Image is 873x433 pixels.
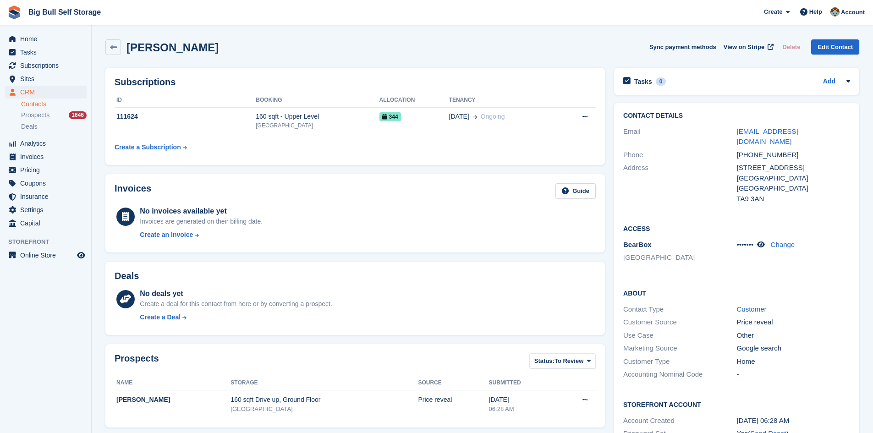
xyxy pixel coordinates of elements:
[126,41,219,54] h2: [PERSON_NAME]
[623,126,736,147] div: Email
[623,330,736,341] div: Use Case
[5,46,87,59] a: menu
[623,241,652,248] span: BearBox
[737,127,798,146] a: [EMAIL_ADDRESS][DOMAIN_NAME]
[623,416,736,426] div: Account Created
[5,150,87,163] a: menu
[20,33,75,45] span: Home
[5,137,87,150] a: menu
[418,395,489,405] div: Price reveal
[231,395,418,405] div: 160 sqft Drive up, Ground Floor
[5,217,87,230] a: menu
[841,8,865,17] span: Account
[231,376,418,390] th: Storage
[115,77,596,88] h2: Subscriptions
[737,330,850,341] div: Other
[20,46,75,59] span: Tasks
[737,163,850,173] div: [STREET_ADDRESS]
[256,112,379,121] div: 160 sqft - Upper Level
[116,395,231,405] div: [PERSON_NAME]
[231,405,418,414] div: [GEOGRAPHIC_DATA]
[720,39,775,55] a: View on Stripe
[623,400,850,409] h2: Storefront Account
[140,288,332,299] div: No deals yet
[771,241,795,248] a: Change
[623,317,736,328] div: Customer Source
[5,190,87,203] a: menu
[811,39,859,55] a: Edit Contact
[830,7,840,16] img: Mike Llewellen Palmer
[21,110,87,120] a: Prospects 1646
[623,224,850,233] h2: Access
[481,113,505,120] span: Ongoing
[737,173,850,184] div: [GEOGRAPHIC_DATA]
[256,93,379,108] th: Booking
[737,356,850,367] div: Home
[379,112,401,121] span: 344
[737,343,850,354] div: Google search
[140,217,263,226] div: Invoices are generated on their billing date.
[115,376,231,390] th: Name
[623,356,736,367] div: Customer Type
[5,249,87,262] a: menu
[115,143,181,152] div: Create a Subscription
[25,5,104,20] a: Big Bull Self Storage
[379,93,449,108] th: Allocation
[115,139,187,156] a: Create a Subscription
[21,100,87,109] a: Contacts
[623,150,736,160] div: Phone
[656,77,666,86] div: 0
[256,121,379,130] div: [GEOGRAPHIC_DATA]
[737,194,850,204] div: TA9 3AN
[20,150,75,163] span: Invoices
[20,217,75,230] span: Capital
[623,343,736,354] div: Marketing Source
[623,369,736,380] div: Accounting Nominal Code
[737,317,850,328] div: Price reveal
[20,164,75,176] span: Pricing
[737,150,850,160] div: [PHONE_NUMBER]
[489,395,556,405] div: [DATE]
[76,250,87,261] a: Preview store
[489,376,556,390] th: Submitted
[5,164,87,176] a: menu
[7,5,21,19] img: stora-icon-8386f47178a22dfd0bd8f6a31ec36ba5ce8667c1dd55bd0f319d3a0aa187defe.svg
[5,203,87,216] a: menu
[20,249,75,262] span: Online Store
[764,7,782,16] span: Create
[20,203,75,216] span: Settings
[140,312,332,322] a: Create a Deal
[623,304,736,315] div: Contact Type
[5,59,87,72] a: menu
[823,77,835,87] a: Add
[5,33,87,45] a: menu
[623,252,736,263] li: [GEOGRAPHIC_DATA]
[555,183,596,198] a: Guide
[21,122,38,131] span: Deals
[724,43,764,52] span: View on Stripe
[737,241,754,248] span: •••••••
[5,72,87,85] a: menu
[20,59,75,72] span: Subscriptions
[115,271,139,281] h2: Deals
[20,190,75,203] span: Insurance
[5,177,87,190] a: menu
[115,353,159,370] h2: Prospects
[140,206,263,217] div: No invoices available yet
[21,122,87,132] a: Deals
[5,86,87,99] a: menu
[8,237,91,247] span: Storefront
[21,111,49,120] span: Prospects
[140,230,263,240] a: Create an Invoice
[140,312,181,322] div: Create a Deal
[649,39,716,55] button: Sync payment methods
[115,112,256,121] div: 111624
[737,369,850,380] div: -
[20,72,75,85] span: Sites
[20,137,75,150] span: Analytics
[809,7,822,16] span: Help
[418,376,489,390] th: Source
[69,111,87,119] div: 1646
[115,93,256,108] th: ID
[623,288,850,297] h2: About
